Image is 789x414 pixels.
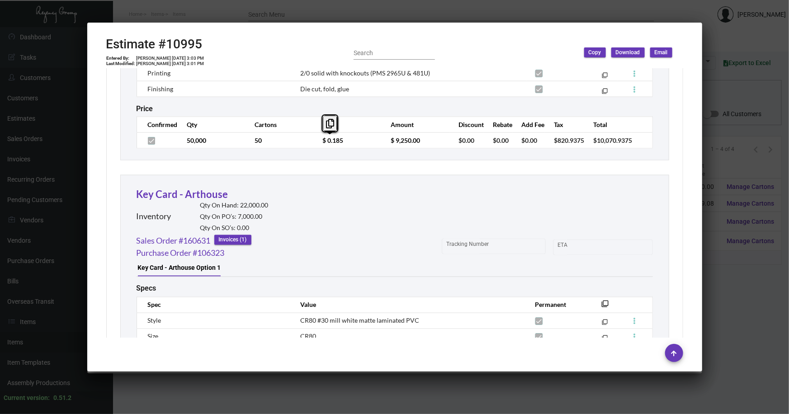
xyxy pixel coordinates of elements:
h2: Estimate #10995 [106,37,205,52]
td: Last Modified: [106,61,136,66]
span: $0.00 [458,136,474,144]
th: Confirmed [137,117,178,132]
th: Permanent [526,297,588,313]
th: Rebate [484,117,512,132]
mat-icon: filter_none [602,321,608,327]
span: Die cut, fold, glue [300,85,349,93]
h2: Inventory [137,212,171,221]
a: Purchase Order #106323 [137,247,225,259]
span: CR80 [300,333,316,340]
input: End date [593,244,637,251]
div: Key Card - Arthouse Option 1 [138,263,221,273]
span: $0.00 [522,136,538,144]
mat-icon: filter_none [602,90,608,96]
th: Discount [449,117,484,132]
span: Size [148,333,159,340]
th: Value [291,297,526,313]
td: [PERSON_NAME] [DATE] 3:03 PM [136,56,205,61]
i: Copy [326,119,334,128]
h2: Qty On SO’s: 0.00 [200,224,269,232]
td: Entered By: [106,56,136,61]
th: Tax [545,117,584,132]
th: Qty [178,117,246,132]
div: 0.51.2 [53,393,71,403]
button: Invoices (1) [214,235,251,245]
span: Style [148,317,161,325]
th: Amount [382,117,449,132]
h2: Qty On PO’s: 7,000.00 [200,213,269,221]
a: Sales Order #160631 [137,235,211,247]
button: Email [650,47,672,57]
div: Current version: [4,393,50,403]
a: Key Card - Arthouse [137,188,228,200]
th: Total [584,117,632,132]
span: Copy [589,49,601,56]
span: CR80 #30 mill white matte laminated PVC [300,317,419,325]
button: Download [611,47,645,57]
button: Copy [584,47,606,57]
span: $0.00 [493,136,509,144]
th: Rate [314,117,382,132]
h2: Price [137,104,153,113]
input: Start date [557,244,586,251]
span: Email [655,49,668,56]
span: $820.9375 [554,136,584,144]
span: 2/0 solid with knockouts (PMS 2965U & 481U) [300,69,430,77]
span: $10,070.9375 [593,136,632,144]
mat-icon: filter_none [602,303,609,310]
h2: Specs [137,284,156,293]
span: Invoices (1) [219,236,247,244]
h2: Qty On Hand: 22,000.00 [200,202,269,209]
th: Spec [137,297,291,313]
th: Cartons [246,117,313,132]
span: Finishing [148,85,174,93]
mat-icon: filter_none [602,74,608,80]
span: Download [616,49,640,56]
td: [PERSON_NAME] [DATE] 3:01 PM [136,61,205,66]
mat-icon: filter_none [602,337,608,343]
th: Add Fee [513,117,545,132]
span: Printing [148,69,171,77]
